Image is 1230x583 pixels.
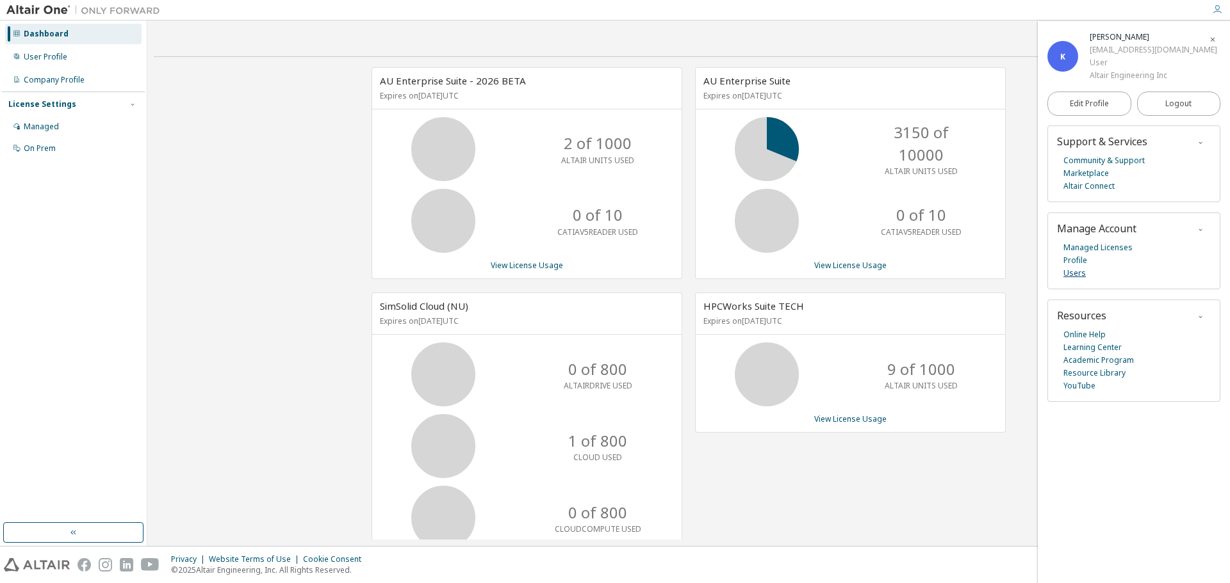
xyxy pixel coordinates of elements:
p: CATIAV5READER USED [881,227,962,237]
p: 0 of 10 [896,204,946,226]
a: Online Help [1063,328,1106,341]
div: [EMAIL_ADDRESS][DOMAIN_NAME] [1090,44,1217,56]
p: 0 of 800 [568,358,627,380]
div: Managed [24,122,59,132]
span: K [1060,51,1065,62]
p: 1 of 800 [568,430,627,452]
span: Resources [1057,308,1106,323]
div: Cookie Consent [303,554,369,564]
p: 3150 of 10000 [870,122,972,166]
div: License Settings [8,99,76,109]
a: Academic Program [1063,354,1134,367]
p: 9 of 1000 [887,358,955,380]
div: Dashboard [24,29,69,39]
span: Edit Profile [1070,99,1109,109]
p: Expires on [DATE] UTC [703,90,994,101]
a: View License Usage [491,260,563,271]
span: HPCWorks Suite TECH [703,299,804,312]
p: ALTAIR UNITS USED [561,155,634,166]
p: 2 of 1000 [564,132,632,154]
span: SimSolid Cloud (NU) [380,299,468,312]
p: 0 of 10 [573,204,623,226]
div: On Prem [24,143,56,154]
p: CLOUD USED [573,452,622,463]
p: ALTAIR UNITS USED [885,166,958,177]
a: Community & Support [1063,154,1145,167]
img: instagram.svg [99,558,112,571]
div: User Profile [24,52,67,62]
div: Kyle Ma [1090,31,1217,44]
p: 0 of 800 [568,502,627,523]
img: altair_logo.svg [4,558,70,571]
div: Company Profile [24,75,85,85]
a: View License Usage [814,413,887,424]
span: AU Enterprise Suite - 2026 BETA [380,74,526,87]
a: Users [1063,267,1086,280]
a: Learning Center [1063,341,1122,354]
p: Expires on [DATE] UTC [380,315,671,326]
p: ALTAIRDRIVE USED [564,380,632,391]
span: Support & Services [1057,134,1147,148]
img: linkedin.svg [120,558,133,571]
a: YouTube [1063,379,1095,392]
img: facebook.svg [78,558,91,571]
a: Altair Connect [1063,180,1115,193]
img: Altair One [6,4,167,17]
p: Expires on [DATE] UTC [703,315,994,326]
a: Profile [1063,254,1087,267]
img: youtube.svg [141,558,160,571]
span: Manage Account [1057,221,1136,236]
button: Logout [1137,92,1221,116]
a: Marketplace [1063,167,1109,180]
a: Resource Library [1063,367,1126,379]
p: ALTAIR UNITS USED [885,380,958,391]
a: Edit Profile [1047,92,1131,116]
a: Managed Licenses [1063,241,1133,254]
div: User [1090,56,1217,69]
div: Website Terms of Use [209,554,303,564]
div: Altair Engineering Inc [1090,69,1217,82]
p: Expires on [DATE] UTC [380,90,671,101]
a: View License Usage [814,260,887,271]
span: Logout [1165,97,1192,110]
span: AU Enterprise Suite [703,74,791,87]
div: Privacy [171,554,209,564]
p: CLOUDCOMPUTE USED [555,523,641,534]
p: CATIAV5READER USED [557,227,638,237]
p: © 2025 Altair Engineering, Inc. All Rights Reserved. [171,564,369,575]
